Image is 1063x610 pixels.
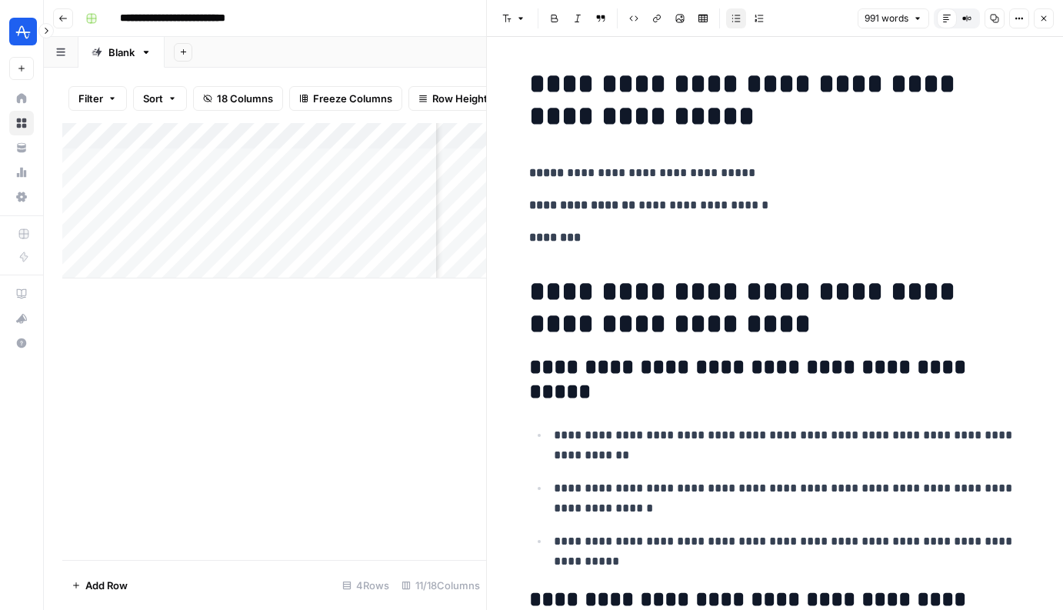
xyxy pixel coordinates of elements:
span: Sort [143,91,163,106]
button: 991 words [858,8,929,28]
button: Workspace: Amplitude [9,12,34,51]
span: 991 words [865,12,908,25]
button: Sort [133,86,187,111]
div: What's new? [10,307,33,330]
span: Freeze Columns [313,91,392,106]
div: 4 Rows [336,573,395,598]
button: Freeze Columns [289,86,402,111]
img: Amplitude Logo [9,18,37,45]
span: Filter [78,91,103,106]
a: AirOps Academy [9,282,34,306]
button: Row Height [408,86,498,111]
a: Usage [9,160,34,185]
a: Browse [9,111,34,135]
div: 11/18 Columns [395,573,486,598]
a: Blank [78,37,165,68]
button: Filter [68,86,127,111]
div: Blank [108,45,135,60]
a: Settings [9,185,34,209]
button: Help + Support [9,331,34,355]
button: What's new? [9,306,34,331]
a: Home [9,86,34,111]
button: 18 Columns [193,86,283,111]
span: Row Height [432,91,488,106]
a: Your Data [9,135,34,160]
span: 18 Columns [217,91,273,106]
button: Add Row [62,573,137,598]
span: Add Row [85,578,128,593]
